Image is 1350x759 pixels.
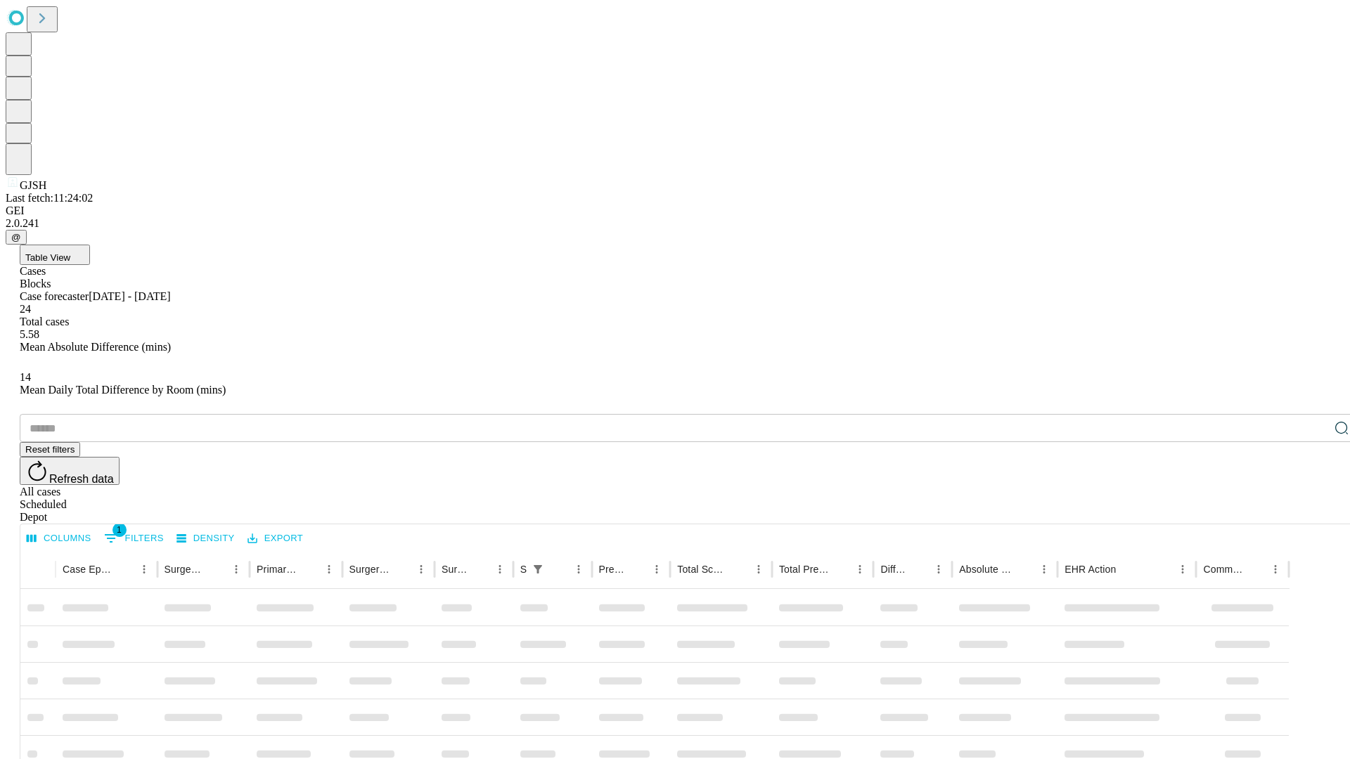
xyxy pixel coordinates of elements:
[20,316,69,327] span: Total cases
[115,559,134,579] button: Sort
[20,328,39,340] span: 5.58
[49,473,114,485] span: Refresh data
[6,217,1344,230] div: 2.0.241
[20,371,31,383] span: 14
[112,523,127,537] span: 1
[20,290,89,302] span: Case forecaster
[165,564,205,575] div: Surgeon Name
[20,384,226,396] span: Mean Daily Total Difference by Room (mins)
[134,559,154,579] button: Menu
[850,559,870,579] button: Menu
[528,559,548,579] button: Show filters
[20,245,90,265] button: Table View
[20,457,120,485] button: Refresh data
[207,559,226,579] button: Sort
[647,559,667,579] button: Menu
[11,232,21,242] span: @
[173,528,238,550] button: Density
[627,559,647,579] button: Sort
[25,444,75,455] span: Reset filters
[23,528,95,550] button: Select columns
[520,564,527,575] div: Scheduled In Room Duration
[528,559,548,579] div: 1 active filter
[319,559,339,579] button: Menu
[20,442,80,457] button: Reset filters
[569,559,589,579] button: Menu
[6,205,1344,217] div: GEI
[1266,559,1285,579] button: Menu
[677,564,728,575] div: Total Scheduled Duration
[101,527,167,550] button: Show filters
[1015,559,1034,579] button: Sort
[89,290,170,302] span: [DATE] - [DATE]
[20,179,46,191] span: GJSH
[470,559,490,579] button: Sort
[1034,559,1054,579] button: Menu
[599,564,626,575] div: Predicted In Room Duration
[490,559,510,579] button: Menu
[6,192,93,204] span: Last fetch: 11:24:02
[1065,564,1116,575] div: EHR Action
[830,559,850,579] button: Sort
[349,564,390,575] div: Surgery Name
[257,564,297,575] div: Primary Service
[1117,559,1137,579] button: Sort
[1203,564,1244,575] div: Comments
[392,559,411,579] button: Sort
[244,528,307,550] button: Export
[549,559,569,579] button: Sort
[729,559,749,579] button: Sort
[959,564,1013,575] div: Absolute Difference
[929,559,949,579] button: Menu
[63,564,113,575] div: Case Epic Id
[6,230,27,245] button: @
[1173,559,1192,579] button: Menu
[20,341,171,353] span: Mean Absolute Difference (mins)
[442,564,469,575] div: Surgery Date
[749,559,769,579] button: Menu
[909,559,929,579] button: Sort
[880,564,908,575] div: Difference
[411,559,431,579] button: Menu
[300,559,319,579] button: Sort
[1246,559,1266,579] button: Sort
[20,303,31,315] span: 24
[779,564,830,575] div: Total Predicted Duration
[226,559,246,579] button: Menu
[25,252,70,263] span: Table View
